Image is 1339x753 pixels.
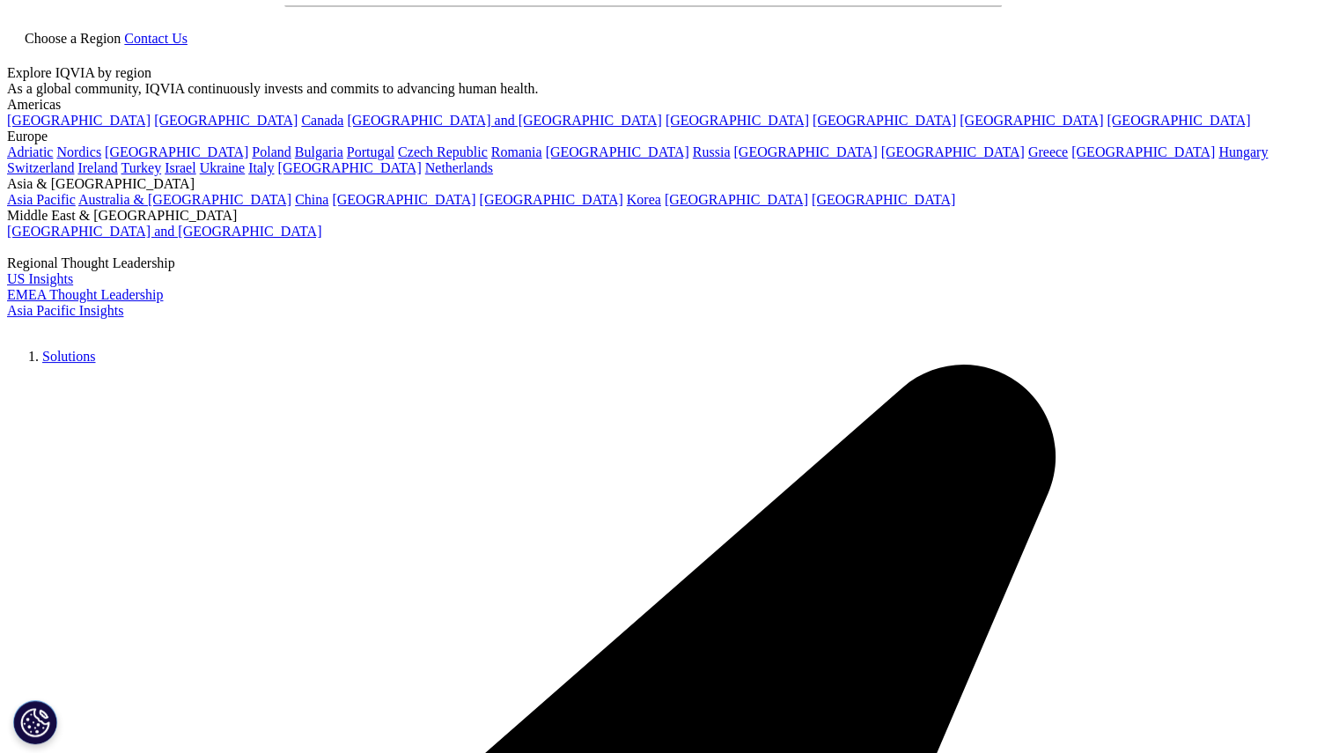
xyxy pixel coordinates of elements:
[347,144,394,159] a: Portugal
[7,129,1332,144] div: Europe
[77,160,117,175] a: Ireland
[154,113,298,128] a: [GEOGRAPHIC_DATA]
[7,160,74,175] a: Switzerland
[7,255,1332,271] div: Regional Thought Leadership
[693,144,731,159] a: Russia
[347,113,661,128] a: [GEOGRAPHIC_DATA] and [GEOGRAPHIC_DATA]
[812,192,955,207] a: [GEOGRAPHIC_DATA]
[480,192,623,207] a: [GEOGRAPHIC_DATA]
[1218,144,1268,159] a: Hungary
[295,144,343,159] a: Bulgaria
[200,160,246,175] a: Ukraine
[7,65,1332,81] div: Explore IQVIA by region
[1107,113,1250,128] a: [GEOGRAPHIC_DATA]
[252,144,291,159] a: Poland
[666,113,809,128] a: [GEOGRAPHIC_DATA]
[1071,144,1215,159] a: [GEOGRAPHIC_DATA]
[733,144,877,159] a: [GEOGRAPHIC_DATA]
[7,144,53,159] a: Adriatic
[7,287,163,302] a: EMEA Thought Leadership
[121,160,161,175] a: Turkey
[546,144,689,159] a: [GEOGRAPHIC_DATA]
[7,192,76,207] a: Asia Pacific
[665,192,808,207] a: [GEOGRAPHIC_DATA]
[248,160,274,175] a: Italy
[13,700,57,744] button: Cookie Settings
[165,160,196,175] a: Israel
[425,160,493,175] a: Netherlands
[627,192,661,207] a: Korea
[398,144,488,159] a: Czech Republic
[7,81,1332,97] div: As a global community, IQVIA continuously invests and commits to advancing human health.
[301,113,343,128] a: Canada
[277,160,421,175] a: [GEOGRAPHIC_DATA]
[881,144,1025,159] a: [GEOGRAPHIC_DATA]
[7,208,1332,224] div: Middle East & [GEOGRAPHIC_DATA]
[56,144,101,159] a: Nordics
[7,97,1332,113] div: Americas
[491,144,542,159] a: Romania
[7,176,1332,192] div: Asia & [GEOGRAPHIC_DATA]
[78,192,291,207] a: Australia & [GEOGRAPHIC_DATA]
[1028,144,1068,159] a: Greece
[332,192,475,207] a: [GEOGRAPHIC_DATA]
[124,31,188,46] a: Contact Us
[42,349,95,364] a: Solutions
[25,31,121,46] span: Choose a Region
[295,192,328,207] a: China
[813,113,956,128] a: [GEOGRAPHIC_DATA]
[105,144,248,159] a: [GEOGRAPHIC_DATA]
[7,224,321,239] a: [GEOGRAPHIC_DATA] and [GEOGRAPHIC_DATA]
[7,271,73,286] a: US Insights
[960,113,1103,128] a: [GEOGRAPHIC_DATA]
[7,303,123,318] a: Asia Pacific Insights
[7,113,151,128] a: [GEOGRAPHIC_DATA]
